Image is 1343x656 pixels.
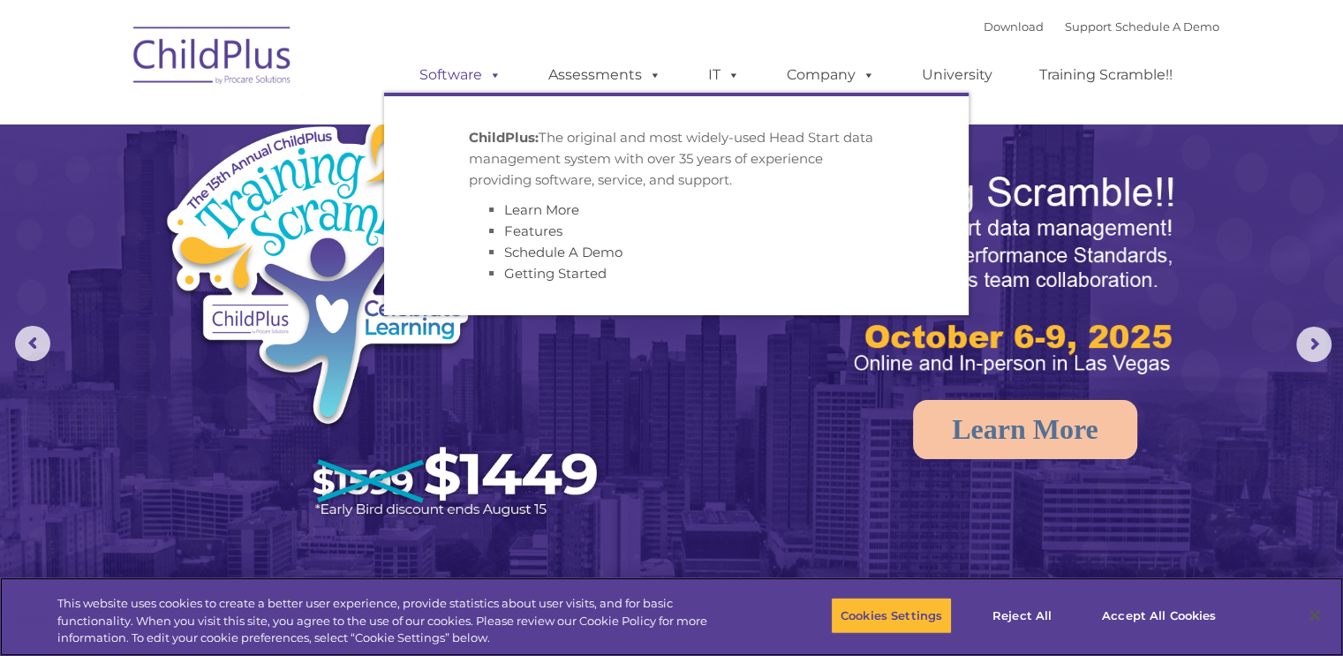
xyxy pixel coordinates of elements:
a: IT [690,57,758,93]
font: | [984,19,1219,34]
a: Training Scramble!! [1022,57,1190,93]
a: Company [769,57,893,93]
strong: ChildPlus: [469,129,539,146]
a: Support [1065,19,1112,34]
img: ChildPlus by Procare Solutions [124,14,301,102]
div: This website uses cookies to create a better user experience, provide statistics about user visit... [57,595,739,647]
button: Reject All [967,597,1077,634]
button: Accept All Cookies [1092,597,1226,634]
a: Software [402,57,519,93]
a: Assessments [531,57,679,93]
a: Download [984,19,1044,34]
a: Learn More [913,400,1137,459]
button: Cookies Settings [831,597,952,634]
a: Schedule A Demo [1115,19,1219,34]
p: The original and most widely-used Head Start data management system with over 35 years of experie... [469,127,884,191]
button: Close [1295,596,1334,635]
a: Learn More [504,201,579,218]
a: Features [504,222,562,239]
span: Phone number [245,189,321,202]
a: University [904,57,1010,93]
a: Getting Started [504,265,607,282]
span: Last name [245,117,299,130]
a: Schedule A Demo [504,244,622,260]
